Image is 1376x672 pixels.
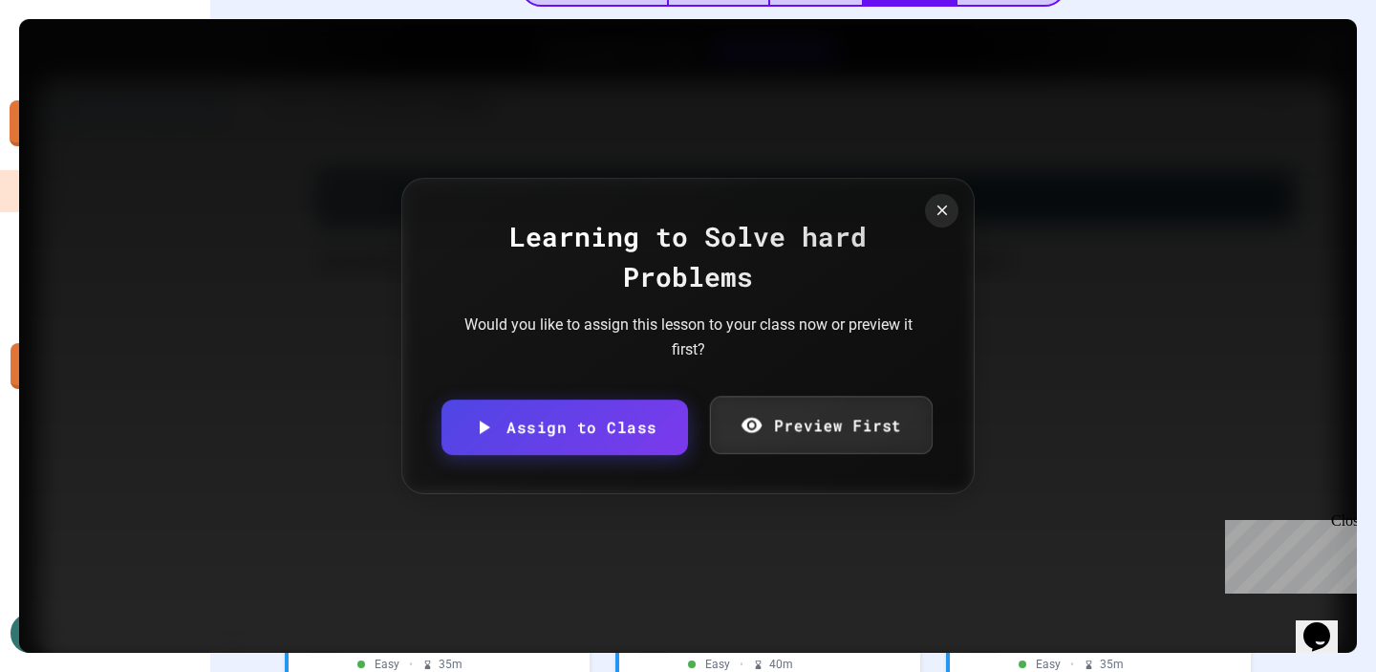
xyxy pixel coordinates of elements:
[8,8,132,121] div: Chat with us now!Close
[709,396,932,454] a: Preview First
[441,400,687,455] a: Assign to Class
[441,217,935,297] div: Learning to Solve hard Problems
[459,313,917,361] div: Would you like to assign this lesson to your class now or preview it first?
[1217,512,1357,594] iframe: chat widget
[1296,596,1357,653] iframe: chat widget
